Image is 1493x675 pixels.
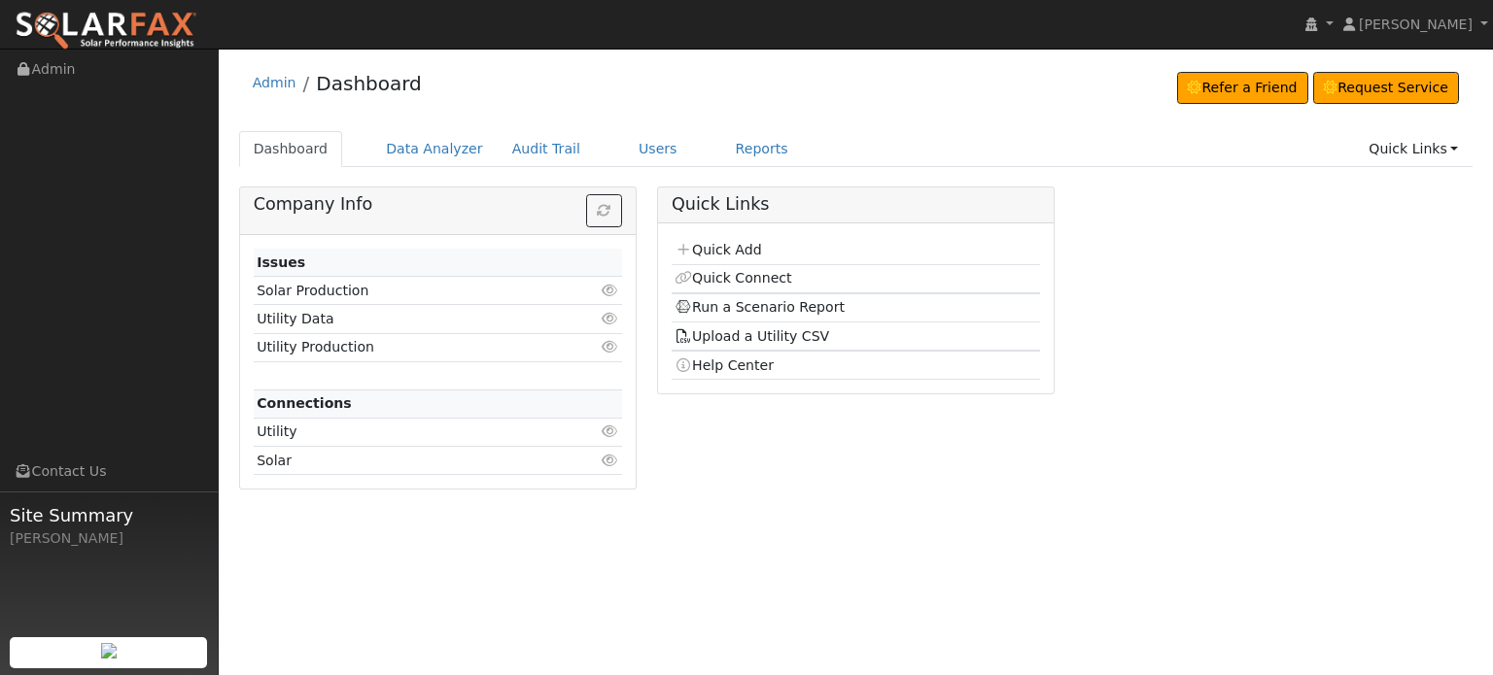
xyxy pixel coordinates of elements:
[371,131,498,167] a: Data Analyzer
[675,357,774,373] a: Help Center
[1177,72,1308,105] a: Refer a Friend
[254,194,622,215] h5: Company Info
[624,131,692,167] a: Users
[239,131,343,167] a: Dashboard
[675,299,845,315] a: Run a Scenario Report
[15,11,197,51] img: SolarFax
[672,194,1040,215] h5: Quick Links
[10,502,208,528] span: Site Summary
[675,328,829,344] a: Upload a Utility CSV
[1359,17,1473,32] span: [PERSON_NAME]
[721,131,803,167] a: Reports
[257,395,352,411] strong: Connections
[257,254,305,270] strong: Issues
[498,131,595,167] a: Audit Trail
[253,75,296,90] a: Admin
[602,284,619,297] i: Click to view
[602,424,619,438] i: Click to view
[1354,131,1473,167] a: Quick Links
[101,643,117,658] img: retrieve
[602,454,619,467] i: Click to view
[254,418,563,446] td: Utility
[10,528,208,549] div: [PERSON_NAME]
[254,305,563,333] td: Utility Data
[602,340,619,354] i: Click to view
[316,72,422,95] a: Dashboard
[1313,72,1460,105] a: Request Service
[254,277,563,305] td: Solar Production
[254,447,563,475] td: Solar
[675,270,791,286] a: Quick Connect
[675,242,761,257] a: Quick Add
[602,312,619,325] i: Click to view
[254,333,563,361] td: Utility Production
